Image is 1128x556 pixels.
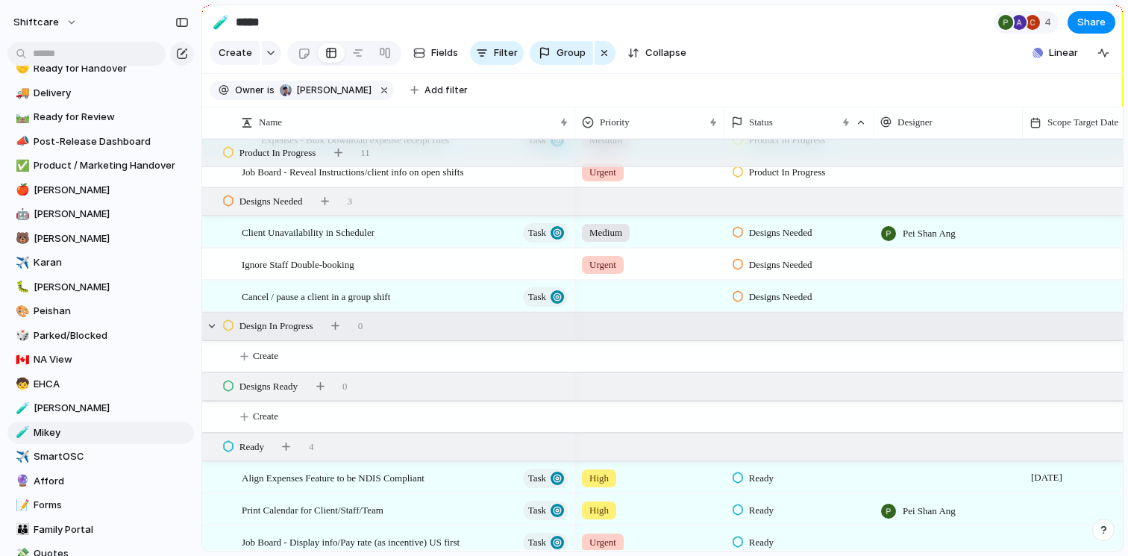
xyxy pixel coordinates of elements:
button: Create [210,41,260,65]
div: 🔮Afford [7,470,194,493]
button: 🧪 [209,10,233,34]
button: 🧪 [13,401,28,416]
span: Designs Needed [749,225,812,240]
button: 🚚 [13,86,28,101]
button: 🎨 [13,304,28,319]
span: Ready for Review [34,110,189,125]
span: Create [253,349,278,363]
span: Add filter [424,84,468,97]
span: NA View [34,352,189,367]
span: is [267,84,275,97]
span: Mikey [34,425,189,440]
span: Name [259,115,282,130]
div: 🧒 [16,375,26,393]
span: Urgent [589,165,616,180]
a: ✈️SmartOSC [7,446,194,468]
span: Designer [897,115,933,130]
a: 🎲Parked/Blocked [7,325,194,347]
a: 🤝Ready for Handover [7,57,194,80]
span: Pei Shan Ang [903,226,956,241]
span: 4 [1044,15,1056,30]
span: Afford [34,474,189,489]
span: Product In Progress [749,165,826,180]
button: Add filter [401,80,477,101]
span: Job Board - Display info/Pay rate (as incentive) US first [242,533,460,550]
span: Group [557,46,586,60]
a: 🇨🇦NA View [7,349,194,371]
div: 🐻[PERSON_NAME] [7,228,194,250]
div: 👪 [16,521,26,538]
button: Fields [407,41,464,65]
span: Designs Ready [239,379,298,394]
div: 🧪 [16,400,26,417]
button: 🤝 [13,61,28,76]
div: 📝 [16,497,26,514]
span: Priority [600,115,630,130]
button: Linear [1027,42,1084,64]
span: Ready for Handover [34,61,189,76]
span: Karan [34,255,189,270]
span: Designs Needed [749,290,812,304]
span: Medium [589,225,622,240]
span: Filter [494,46,518,60]
button: 🍎 [13,183,28,198]
div: 🚚 [16,84,26,101]
div: 🧪Mikey [7,422,194,444]
span: Ready [749,471,774,486]
span: 0 [342,379,348,394]
a: ✅Product / Marketing Handover [7,154,194,177]
span: Fields [431,46,458,60]
span: 0 [358,319,363,334]
span: 11 [360,146,370,160]
button: 🐛 [13,280,28,295]
div: 🐛[PERSON_NAME] [7,276,194,299]
button: ✈️ [13,255,28,270]
a: 📣Post-Release Dashboard [7,131,194,153]
div: 🤝 [16,60,26,78]
span: [PERSON_NAME] [34,280,189,295]
span: Job Board - Reveal Instructions/client info on open shifts [242,163,464,180]
span: 4 [309,440,314,455]
a: 🧪[PERSON_NAME] [7,397,194,419]
button: Task [523,469,568,488]
div: ✅ [16,157,26,175]
a: 🚚Delivery [7,82,194,104]
span: Urgent [589,535,616,550]
span: Share [1077,15,1106,30]
a: 🎨Peishan [7,300,194,322]
button: 🔮 [13,474,28,489]
button: shiftcare [7,10,85,34]
span: Peishan [34,304,189,319]
a: 👪Family Portal [7,519,194,541]
span: [DATE] [1027,469,1066,487]
span: Ready [749,535,774,550]
span: Create [253,409,278,424]
span: Designs Needed [239,194,303,209]
button: 🛤️ [13,110,28,125]
span: Client Unavailability in Scheduler [242,223,375,240]
span: Collapse [645,46,686,60]
div: 🤖 [16,206,26,223]
button: 🎲 [13,328,28,343]
button: 🧒 [13,377,28,392]
div: 🛤️ [16,109,26,126]
span: High [589,503,609,518]
span: Designs Needed [749,257,812,272]
a: 📝Forms [7,494,194,516]
button: 🇨🇦 [13,352,28,367]
a: 🤖[PERSON_NAME] [7,203,194,225]
a: ✈️Karan [7,252,194,274]
button: 📝 [13,498,28,513]
div: 🔮 [16,472,26,490]
a: 🍎[PERSON_NAME] [7,179,194,202]
span: Post-Release Dashboard [34,134,189,149]
div: 🇨🇦 [16,352,26,369]
span: SmartOSC [34,449,189,464]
